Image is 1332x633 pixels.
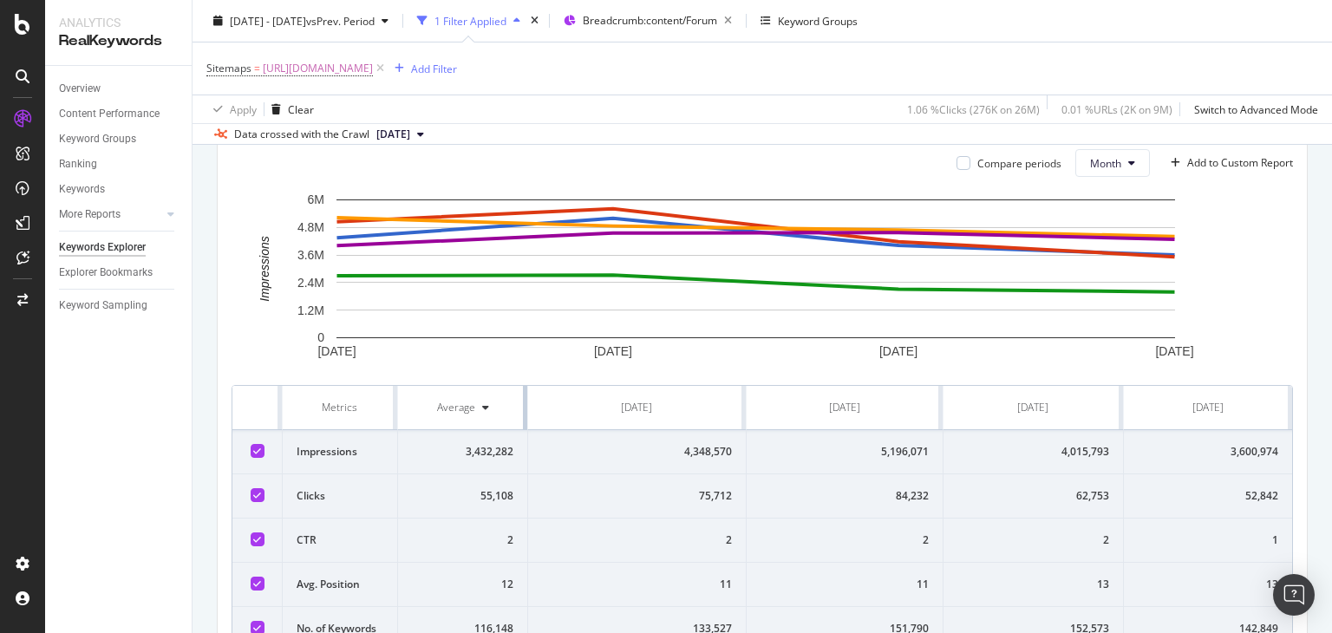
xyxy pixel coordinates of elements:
a: Overview [59,80,180,98]
span: Breadcrumb: content/Forum [583,13,717,28]
button: Month [1075,149,1150,177]
div: Data crossed with the Crawl [234,127,369,142]
text: [DATE] [1155,344,1193,358]
button: Clear [264,95,314,123]
button: Keyword Groups [754,7,865,35]
div: 1 [1138,532,1278,548]
span: = [254,61,260,75]
a: More Reports [59,206,162,224]
text: 1.2M [297,303,324,317]
text: 4.8M [297,220,324,234]
div: 75,712 [542,488,731,504]
div: 84,232 [761,488,930,504]
td: Avg. Position [283,563,398,607]
div: 1 Filter Applied [434,13,506,28]
button: Breadcrumb:content/Forum [557,7,739,35]
div: Keyword Groups [778,13,858,28]
button: Switch to Advanced Mode [1187,95,1318,123]
div: 4,015,793 [957,444,1108,460]
td: CTR [283,519,398,563]
td: Impressions [283,430,398,474]
span: Sitemaps [206,61,251,75]
div: 2 [957,532,1108,548]
text: 0 [317,331,324,345]
text: 3.6M [297,248,324,262]
div: 1.06 % Clicks ( 276K on 26M ) [907,101,1040,116]
div: Overview [59,80,101,98]
div: Compare periods [977,156,1061,171]
a: Keywords Explorer [59,238,180,257]
button: Apply [206,95,257,123]
div: 0.01 % URLs ( 2K on 9M ) [1061,101,1172,116]
div: Keywords [59,180,105,199]
text: Impressions [258,237,271,302]
div: Metrics [297,400,383,415]
div: 13 [957,577,1108,592]
text: [DATE] [594,344,632,358]
div: 13 [1138,577,1278,592]
div: Content Performance [59,105,160,123]
div: Switch to Advanced Mode [1194,101,1318,116]
div: Average [437,400,475,415]
div: Analytics [59,14,178,31]
div: [DATE] [1017,400,1048,415]
text: [DATE] [317,344,356,358]
button: Add to Custom Report [1164,149,1293,177]
div: times [527,12,542,29]
div: More Reports [59,206,121,224]
span: Month [1090,156,1121,171]
div: Open Intercom Messenger [1273,574,1315,616]
button: [DATE] - [DATE]vsPrev. Period [206,7,395,35]
button: [DATE] [369,124,431,145]
a: Explorer Bookmarks [59,264,180,282]
button: Add Filter [388,58,457,79]
div: Clear [288,101,314,116]
div: Ranking [59,155,97,173]
div: 3,600,974 [1138,444,1278,460]
div: [DATE] [1192,400,1224,415]
a: Keyword Sampling [59,297,180,315]
span: 2025 Apr. 7th [376,127,410,142]
div: 11 [761,577,930,592]
div: 2 [542,532,731,548]
div: 4,348,570 [542,444,731,460]
div: 52,842 [1138,488,1278,504]
div: Keyword Groups [59,130,136,148]
a: Keywords [59,180,180,199]
div: Keywords Explorer [59,238,146,257]
svg: A chart. [232,191,1280,364]
div: Add Filter [411,61,457,75]
div: 3,432,282 [412,444,514,460]
button: 1 Filter Applied [410,7,527,35]
div: 2 [412,532,514,548]
div: [DATE] [621,400,652,415]
span: [DATE] - [DATE] [230,13,306,28]
div: Explorer Bookmarks [59,264,153,282]
div: [DATE] [829,400,860,415]
td: Clicks [283,474,398,519]
text: [DATE] [879,344,917,358]
text: 6M [308,193,324,207]
a: Ranking [59,155,180,173]
div: 2 [761,532,930,548]
a: Content Performance [59,105,180,123]
div: Apply [230,101,257,116]
div: 55,108 [412,488,514,504]
div: 5,196,071 [761,444,930,460]
div: RealKeywords [59,31,178,51]
div: 62,753 [957,488,1108,504]
text: 2.4M [297,276,324,290]
span: [URL][DOMAIN_NAME] [263,56,373,81]
div: 12 [412,577,514,592]
a: Keyword Groups [59,130,180,148]
div: 11 [542,577,731,592]
div: Keyword Sampling [59,297,147,315]
div: Add to Custom Report [1187,158,1293,168]
span: vs Prev. Period [306,13,375,28]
